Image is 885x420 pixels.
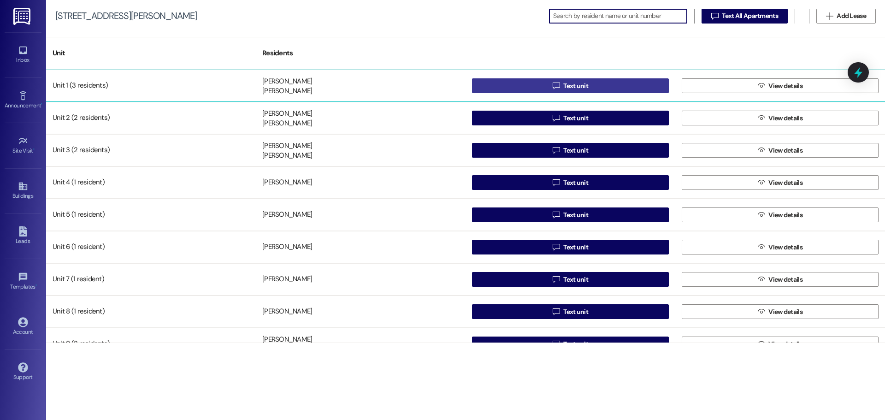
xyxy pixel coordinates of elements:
[553,147,560,154] i: 
[758,211,765,219] i: 
[816,9,876,24] button: Add Lease
[768,307,802,317] span: View details
[758,82,765,89] i: 
[563,113,588,123] span: Text unit
[262,119,312,129] div: [PERSON_NAME]
[768,275,802,284] span: View details
[262,178,312,188] div: [PERSON_NAME]
[563,210,588,220] span: Text unit
[46,109,256,127] div: Unit 2 (2 residents)
[553,308,560,315] i: 
[682,304,879,319] button: View details
[553,179,560,186] i: 
[262,151,312,161] div: [PERSON_NAME]
[35,282,37,289] span: •
[553,82,560,89] i: 
[262,210,312,220] div: [PERSON_NAME]
[262,243,312,252] div: [PERSON_NAME]
[46,238,256,256] div: Unit 6 (1 resident)
[563,275,588,284] span: Text unit
[553,340,560,348] i: 
[46,173,256,192] div: Unit 4 (1 resident)
[768,113,802,123] span: View details
[472,175,669,190] button: Text unit
[5,314,41,339] a: Account
[5,269,41,294] a: Templates •
[33,146,35,153] span: •
[41,101,42,107] span: •
[758,179,765,186] i: 
[55,11,197,21] div: [STREET_ADDRESS][PERSON_NAME]
[472,304,669,319] button: Text unit
[13,8,32,25] img: ResiDesk Logo
[563,243,588,252] span: Text unit
[262,77,312,86] div: [PERSON_NAME]
[682,175,879,190] button: View details
[758,276,765,283] i: 
[472,207,669,222] button: Text unit
[768,146,802,155] span: View details
[472,143,669,158] button: Text unit
[256,42,466,65] div: Residents
[563,81,588,91] span: Text unit
[768,243,802,252] span: View details
[5,133,41,158] a: Site Visit •
[472,337,669,351] button: Text unit
[682,78,879,93] button: View details
[553,211,560,219] i: 
[262,335,312,344] div: [PERSON_NAME]
[768,178,802,188] span: View details
[46,335,256,353] div: Unit 9 (2 residents)
[262,275,312,284] div: [PERSON_NAME]
[262,87,312,96] div: [PERSON_NAME]
[46,141,256,160] div: Unit 3 (2 residents)
[711,12,718,20] i: 
[826,12,833,20] i: 
[262,109,312,118] div: [PERSON_NAME]
[758,340,765,348] i: 
[768,210,802,220] span: View details
[5,42,41,67] a: Inbox
[768,339,802,349] span: View details
[553,10,687,23] input: Search by resident name or unit number
[758,243,765,251] i: 
[553,276,560,283] i: 
[46,77,256,95] div: Unit 1 (3 residents)
[682,337,879,351] button: View details
[758,308,765,315] i: 
[472,272,669,287] button: Text unit
[472,240,669,254] button: Text unit
[262,141,312,151] div: [PERSON_NAME]
[682,207,879,222] button: View details
[768,81,802,91] span: View details
[46,270,256,289] div: Unit 7 (1 resident)
[472,78,669,93] button: Text unit
[262,307,312,317] div: [PERSON_NAME]
[5,178,41,203] a: Buildings
[758,147,765,154] i: 
[722,11,778,21] span: Text All Apartments
[46,42,256,65] div: Unit
[46,206,256,224] div: Unit 5 (1 resident)
[682,240,879,254] button: View details
[472,111,669,125] button: Text unit
[702,9,788,24] button: Text All Apartments
[758,114,765,122] i: 
[563,307,588,317] span: Text unit
[563,146,588,155] span: Text unit
[5,224,41,248] a: Leads
[563,178,588,188] span: Text unit
[682,143,879,158] button: View details
[5,360,41,385] a: Support
[682,111,879,125] button: View details
[553,243,560,251] i: 
[563,339,588,349] span: Text unit
[553,114,560,122] i: 
[46,302,256,321] div: Unit 8 (1 resident)
[837,11,866,21] span: Add Lease
[682,272,879,287] button: View details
